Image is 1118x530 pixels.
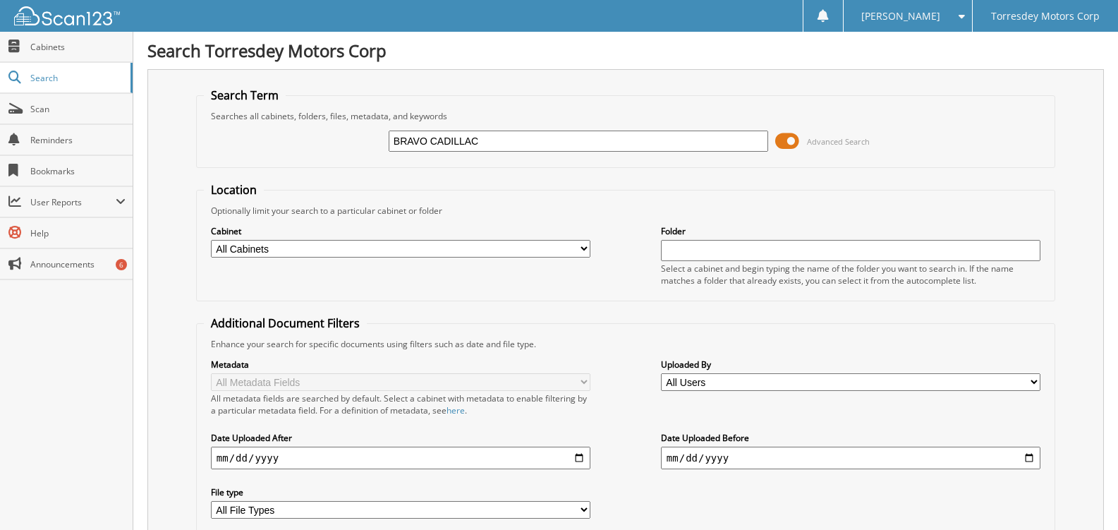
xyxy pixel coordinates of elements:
input: start [211,447,590,469]
span: Help [30,227,126,239]
span: Torresdey Motors Corp [991,12,1100,20]
span: Advanced Search [807,136,870,147]
a: here [446,404,465,416]
div: Optionally limit your search to a particular cabinet or folder [204,205,1047,217]
span: Cabinets [30,41,126,53]
legend: Location [204,182,264,198]
h1: Search Torresdey Motors Corp [147,39,1104,62]
input: end [661,447,1040,469]
span: Search [30,72,123,84]
label: Folder [661,225,1040,237]
span: Bookmarks [30,165,126,177]
span: User Reports [30,196,116,208]
div: Enhance your search for specific documents using filters such as date and file type. [204,338,1047,350]
span: Announcements [30,258,126,270]
label: Metadata [211,359,590,371]
legend: Search Term [204,88,286,103]
legend: Additional Document Filters [204,315,367,331]
div: Select a cabinet and begin typing the name of the folder you want to search in. If the name match... [661,263,1040,287]
label: Date Uploaded After [211,432,590,444]
span: Scan [30,103,126,115]
div: All metadata fields are searched by default. Select a cabinet with metadata to enable filtering b... [211,392,590,416]
label: Date Uploaded Before [661,432,1040,444]
label: Cabinet [211,225,590,237]
div: Searches all cabinets, folders, files, metadata, and keywords [204,110,1047,122]
span: Reminders [30,134,126,146]
div: 6 [116,259,127,270]
label: File type [211,486,590,498]
span: [PERSON_NAME] [861,12,940,20]
label: Uploaded By [661,359,1040,371]
iframe: Chat Widget [1047,462,1118,530]
img: scan123-logo-white.svg [14,6,120,25]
